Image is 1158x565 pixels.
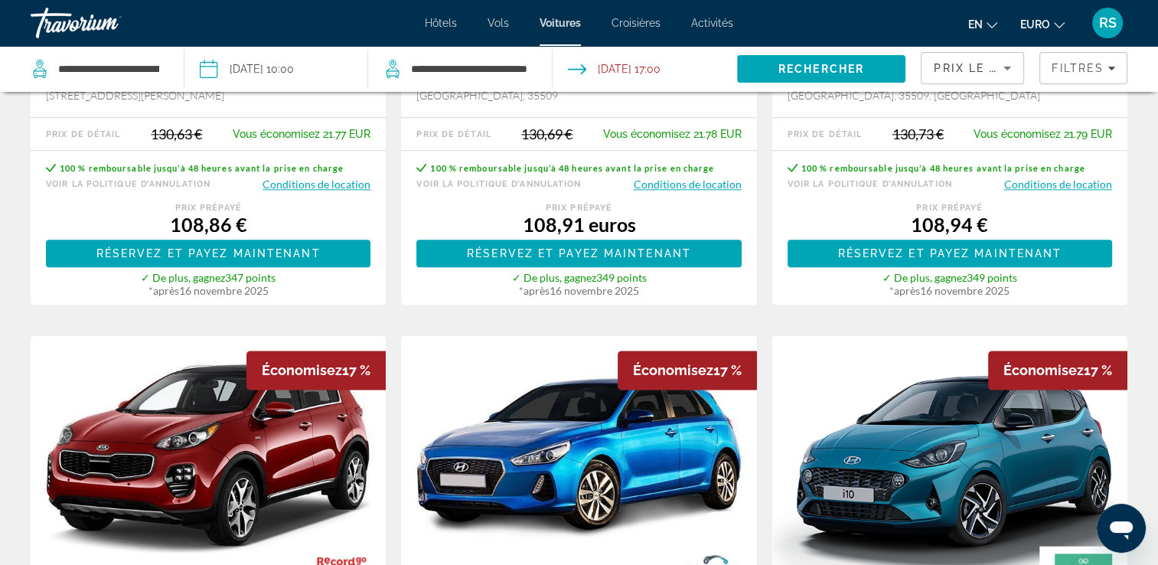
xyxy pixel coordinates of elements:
button: Réservez et payez maintenant [788,240,1112,267]
span: Vous économisez [603,128,690,140]
div: 108,91 euros [416,213,741,236]
div: 21.78 EUR [603,128,742,140]
font: 16 novembre 2025 [153,284,269,297]
span: après [894,284,920,297]
div: 130,69 € [521,126,572,142]
a: Activités [691,17,733,29]
span: Filtres [1052,62,1104,74]
div: 108,86 € [46,213,370,236]
button: Réservez et payez maintenant [46,240,370,267]
span: Économisez [262,362,342,378]
mat-select: Trier par [934,59,1011,77]
input: Rechercher le lieu de dépôt [409,57,529,80]
span: Vous économisez [233,128,320,140]
span: 349 points [967,271,1017,284]
span: Réservez et payez maintenant [837,247,1062,260]
div: Prix de détail [788,129,862,139]
button: Changer la langue [968,13,997,35]
button: Conditions de location [634,177,742,191]
span: ✓ De plus, gagnez [882,271,967,284]
input: Rechercher le lieu de prise en charge [57,57,161,80]
button: Voir la politique d’annulation [416,177,581,191]
span: EURO [1020,18,1050,31]
div: 130,73 € [892,126,944,142]
button: Conditions de location [1004,177,1112,191]
span: RS [1099,15,1117,31]
a: Croisières [612,17,661,29]
div: 130,63 € [151,126,202,142]
span: Prix le plus bas [934,62,1054,74]
img: Hyundai i30 or similar [401,371,756,545]
span: Rechercher [778,63,864,75]
span: Économisez [1003,362,1084,378]
span: après [524,284,550,297]
a: Travorium [31,3,184,43]
span: 100 % remboursable jusqu’à 48 heures avant la prise en charge [60,163,344,173]
button: Filtres [1039,52,1127,84]
button: Voir la politique d’annulation [788,177,952,191]
span: ✓ De plus, gagnez [141,271,225,284]
div: 17 % [618,351,757,390]
span: Vous économisez [974,128,1061,140]
div: 17 % [988,351,1127,390]
div: Prix de détail [46,129,120,139]
span: 100 % remboursable jusqu’à 48 heures avant la prise en charge [801,163,1085,173]
span: Réservez et payez maintenant [467,247,691,260]
div: Prix de détail [416,129,491,139]
span: Réservez et payez maintenant [96,247,321,260]
div: [STREET_ADDRESS][PERSON_NAME] [46,89,370,102]
span: 347 points [225,271,276,284]
button: Changer de devise [1020,13,1065,35]
img: Kia Sportage or similar [31,353,386,563]
button: Menu utilisateur [1088,7,1127,39]
button: Conditions de location [263,177,370,191]
div: Prix prépayé [788,203,1112,213]
button: Ouvrir le sélecteur de date et d’heure de restitution [568,46,661,92]
iframe: Bouton de lancement de la fenêtre de messagerie [1097,504,1146,553]
div: 21.79 EUR [974,128,1112,140]
div: Prix prépayé [46,203,370,213]
font: 16 novembre 2025 [894,284,1010,297]
a: Vols [488,17,509,29]
button: Réservez et payez maintenant [416,240,741,267]
span: 349 points [595,271,646,284]
a: Voitures [540,17,581,29]
button: Voir la politique d’annulation [46,177,210,191]
button: Rechercher [737,55,906,83]
span: après [153,284,179,297]
div: 108,94 € [788,213,1112,236]
font: 16 novembre 2025 [524,284,639,297]
div: 21.77 EUR [233,128,370,140]
span: Économisez [633,362,713,378]
a: Hôtels [425,17,457,29]
span: en [968,18,983,31]
span: ✓ De plus, gagnez [511,271,595,284]
span: 100 % remboursable jusqu’à 48 heures avant la prise en charge [430,163,714,173]
div: Prix prépayé [416,203,741,213]
button: Date de prise en charge : 09 nov. 2025 10:00 [200,46,294,92]
div: 17 % [246,351,386,390]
